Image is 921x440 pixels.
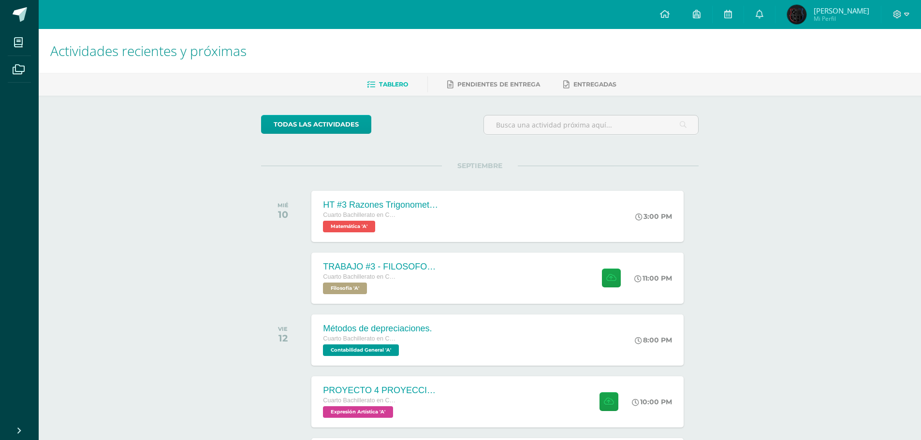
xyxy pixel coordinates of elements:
[323,273,395,280] span: Cuarto Bachillerato en CCLL con Orientación en Computación
[484,115,698,134] input: Busca una actividad próxima aquí...
[379,81,408,88] span: Tablero
[442,161,518,170] span: SEPTIEMBRE
[323,283,367,294] span: Filosofía 'A'
[573,81,616,88] span: Entregadas
[50,42,247,60] span: Actividades recientes y próximas
[635,336,672,344] div: 8:00 PM
[367,77,408,92] a: Tablero
[787,5,806,24] img: b5f53d1d6b2eb8ebc66f93de949c8e72.png
[814,6,869,15] span: [PERSON_NAME]
[323,212,395,218] span: Cuarto Bachillerato en CCLL con Orientación en Computación
[323,335,395,342] span: Cuarto Bachillerato en CCLL con Orientación en Computación
[634,274,672,283] div: 11:00 PM
[563,77,616,92] a: Entregadas
[278,209,289,220] div: 10
[323,324,432,334] div: Métodos de depreciaciones.
[447,77,540,92] a: Pendientes de entrega
[635,212,672,221] div: 3:00 PM
[261,115,371,134] a: todas las Actividades
[457,81,540,88] span: Pendientes de entrega
[323,344,399,356] span: Contabilidad General 'A'
[323,385,439,396] div: PROYECTO 4 PROYECCION 2
[323,262,439,272] div: TRABAJO #3 - FILOSOFOS [DEMOGRAPHIC_DATA]
[632,397,672,406] div: 10:00 PM
[278,332,288,344] div: 12
[323,200,439,210] div: HT #3 Razones Trigonometricas
[323,406,393,418] span: Expresión Artística 'A'
[278,326,288,332] div: VIE
[814,14,869,23] span: Mi Perfil
[323,397,395,404] span: Cuarto Bachillerato en CCLL con Orientación en Computación
[278,202,289,209] div: MIÉ
[323,221,375,232] span: Matemática 'A'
